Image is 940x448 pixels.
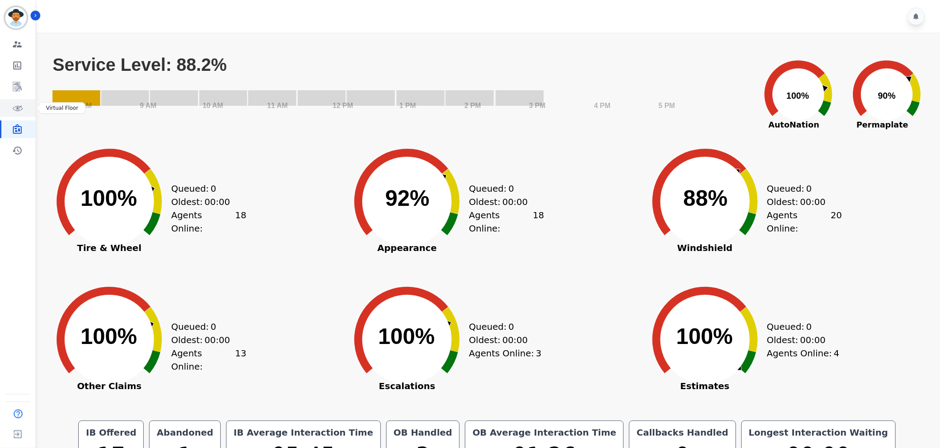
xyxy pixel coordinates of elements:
[469,333,535,347] div: Oldest:
[43,382,176,390] span: Other Claims
[767,320,833,333] div: Queued:
[503,195,528,209] span: 00:00
[75,102,92,109] text: 8 AM
[536,347,542,360] span: 3
[5,7,27,28] img: Bordered avatar
[53,55,227,74] text: Service Level: 88.2%
[533,209,544,235] span: 18
[509,320,514,333] span: 0
[806,320,812,333] span: 0
[267,102,288,109] text: 11 AM
[509,182,514,195] span: 0
[378,324,435,349] text: 100%
[659,102,675,109] text: 5 PM
[834,347,840,360] span: 4
[235,347,246,373] span: 13
[211,182,216,195] span: 0
[639,382,771,390] span: Estimates
[204,195,230,209] span: 00:00
[171,195,238,209] div: Oldest:
[171,209,246,235] div: Agents Online:
[787,91,809,100] text: 100%
[594,102,610,109] text: 4 PM
[800,333,826,347] span: 00:00
[469,320,535,333] div: Queued:
[676,324,733,349] text: 100%
[203,102,223,109] text: 10 AM
[806,182,812,195] span: 0
[171,333,238,347] div: Oldest:
[529,102,545,109] text: 3 PM
[469,195,535,209] div: Oldest:
[747,426,890,439] div: Longest Interaction Waiting
[171,347,246,373] div: Agents Online:
[204,333,230,347] span: 00:00
[81,324,137,349] text: 100%
[84,426,138,439] div: IB Offered
[81,186,137,211] text: 100%
[155,426,215,439] div: Abandoned
[754,119,834,131] span: AutoNation
[333,102,353,109] text: 12 PM
[767,347,842,360] div: Agents Online:
[469,347,544,360] div: Agents Online:
[399,102,416,109] text: 1 PM
[392,426,454,439] div: OB Handled
[635,426,730,439] div: Callbacks Handled
[503,333,528,347] span: 00:00
[464,102,481,109] text: 2 PM
[639,243,771,252] span: Windshield
[800,195,826,209] span: 00:00
[767,333,833,347] div: Oldest:
[235,209,246,235] span: 18
[341,382,473,390] span: Escalations
[52,54,752,121] svg: Service Level: 88.2%
[469,182,535,195] div: Queued:
[683,186,728,211] text: 88%
[140,102,157,109] text: 9 AM
[171,182,238,195] div: Queued:
[878,91,896,100] text: 90%
[211,320,216,333] span: 0
[43,243,176,252] span: Tire & Wheel
[767,209,842,235] div: Agents Online:
[469,209,544,235] div: Agents Online:
[341,243,473,252] span: Appearance
[843,119,922,131] span: Permaplate
[471,426,618,439] div: OB Average Interaction Time
[171,320,238,333] div: Queued:
[831,209,842,235] span: 20
[385,186,430,211] text: 92%
[767,182,833,195] div: Queued:
[232,426,375,439] div: IB Average Interaction Time
[767,195,833,209] div: Oldest:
